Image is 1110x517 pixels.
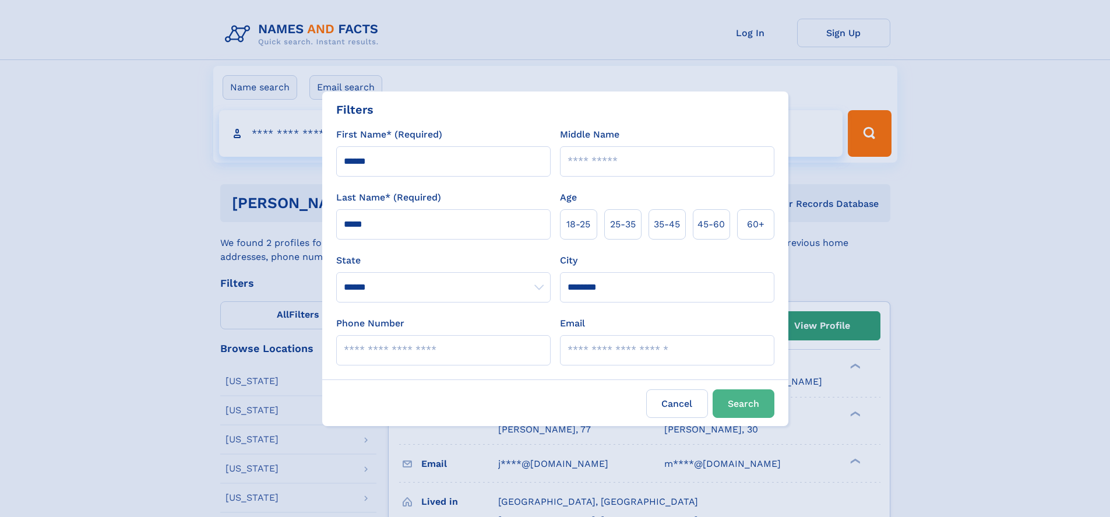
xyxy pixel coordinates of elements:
[336,128,442,142] label: First Name* (Required)
[336,316,404,330] label: Phone Number
[697,217,725,231] span: 45‑60
[747,217,764,231] span: 60+
[560,128,619,142] label: Middle Name
[646,389,708,418] label: Cancel
[713,389,774,418] button: Search
[654,217,680,231] span: 35‑45
[336,101,373,118] div: Filters
[560,254,577,268] label: City
[566,217,590,231] span: 18‑25
[336,254,551,268] label: State
[610,217,636,231] span: 25‑35
[560,191,577,205] label: Age
[560,316,585,330] label: Email
[336,191,441,205] label: Last Name* (Required)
